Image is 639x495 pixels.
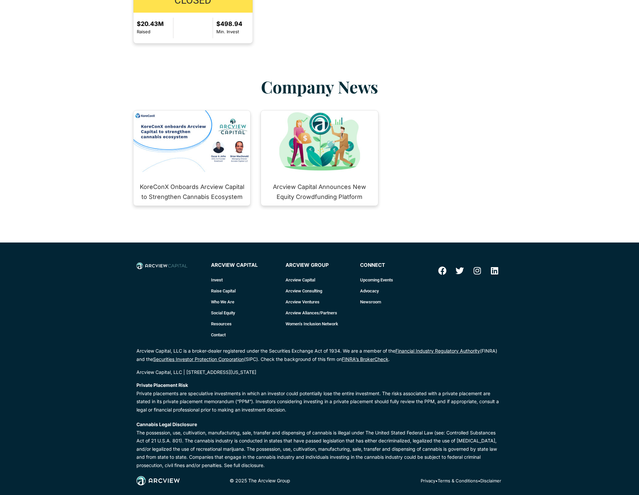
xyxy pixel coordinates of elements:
a: Newsroom [360,296,428,307]
h4: Arcview Group [286,262,353,268]
a: Terms & Conditions [438,478,478,483]
h2: Company News [133,77,506,97]
a: Contact [211,329,279,340]
a: Disclaimer [480,478,501,483]
p: Arcview Capital, LLC is a broker-dealer registered under the Securities Exchange Act of 1934. We ... [136,347,503,363]
a: Resources [211,318,279,329]
p: Private placements are speculative investments in which an investor could potentially lose the en... [136,381,503,414]
strong: Cannabis Legal Disclosure [136,421,197,427]
a: Arcview Capital Announces New Equity Crowdfunding Platform [273,183,366,201]
a: Privacy [421,478,435,483]
a: Arcview Capital [286,274,353,285]
p: • • [341,477,501,485]
a: Invest [211,274,279,285]
div: © 2025 The Arcview Group [230,478,335,483]
a: KoreConX Onboards Arcview Capital to Strengthen Cannabis Ecosystem [140,183,244,201]
a: FINRA’s BrokerCheck [342,356,388,362]
a: Arcview Aliances/Partners [286,307,353,318]
a: Arcview Ventures [286,296,353,307]
a: Upcoming Events [360,274,428,285]
a: Women’s Inclusion Network [286,318,353,329]
a: Arcview Consulting [286,285,353,296]
div: Raised [137,29,170,35]
a: Financial Industry Regulatory Authority [395,348,480,354]
h4: Arcview Capital [211,262,279,268]
strong: Private Placement Risk [136,382,188,388]
h2: $20.43M [137,21,170,27]
p: The possession, use, cultivation, manufacturing, sale, transfer and dispensing of cannabis is ill... [136,420,503,469]
a: Securities Investor Protection Corporation [153,356,244,362]
a: Who We Are [211,296,279,307]
h4: connect [360,262,428,268]
h2: $498.94 [216,21,249,27]
div: Arcview Capital, LLC | [STREET_ADDRESS][US_STATE] [136,370,503,375]
a: Advocacy [360,285,428,296]
a: Social Equity [211,307,279,318]
a: Raise Capital [211,285,279,296]
div: Min. Invest [216,29,249,35]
